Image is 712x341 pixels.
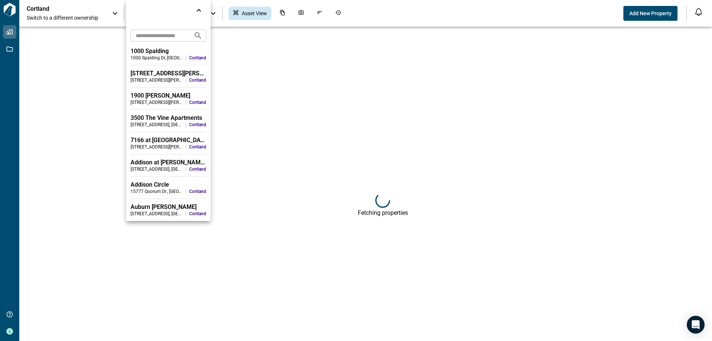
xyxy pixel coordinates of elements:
[189,55,206,61] span: Cortland
[189,122,206,128] span: Cortland
[131,122,183,128] div: [STREET_ADDRESS] , [GEOGRAPHIC_DATA] , [GEOGRAPHIC_DATA]
[131,77,183,83] div: [STREET_ADDRESS][PERSON_NAME] , [GEOGRAPHIC_DATA] , [GEOGRAPHIC_DATA]
[131,55,183,61] div: 1000 Spalding Dr , [GEOGRAPHIC_DATA] , [GEOGRAPHIC_DATA]
[131,137,206,144] div: 7166 at [GEOGRAPHIC_DATA]
[131,203,206,211] div: Auburn [PERSON_NAME]
[189,99,206,105] span: Cortland
[189,77,206,83] span: Cortland
[189,166,206,172] span: Cortland
[131,211,183,217] div: [STREET_ADDRESS] , [GEOGRAPHIC_DATA] , [GEOGRAPHIC_DATA]
[131,70,206,77] div: [STREET_ADDRESS][PERSON_NAME]
[131,144,183,150] div: [STREET_ADDRESS][PERSON_NAME] , [GEOGRAPHIC_DATA] , CO
[131,181,206,188] div: Addison Circle
[191,28,205,43] button: Search projects
[189,144,206,150] span: Cortland
[131,99,183,105] div: [STREET_ADDRESS][PERSON_NAME] , [GEOGRAPHIC_DATA] , [GEOGRAPHIC_DATA]
[687,316,705,334] div: Open Intercom Messenger
[189,188,206,194] span: Cortland
[131,188,183,194] div: 15777 Quorum Dr. , [GEOGRAPHIC_DATA] , [GEOGRAPHIC_DATA]
[189,211,206,217] span: Cortland
[131,159,206,166] div: Addison at [PERSON_NAME][GEOGRAPHIC_DATA]
[131,47,206,55] div: 1000 Spalding
[131,114,206,122] div: 3500 The Vine Apartments
[131,166,183,172] div: [STREET_ADDRESS] , [GEOGRAPHIC_DATA] , [GEOGRAPHIC_DATA]
[131,92,206,99] div: 1900 [PERSON_NAME]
